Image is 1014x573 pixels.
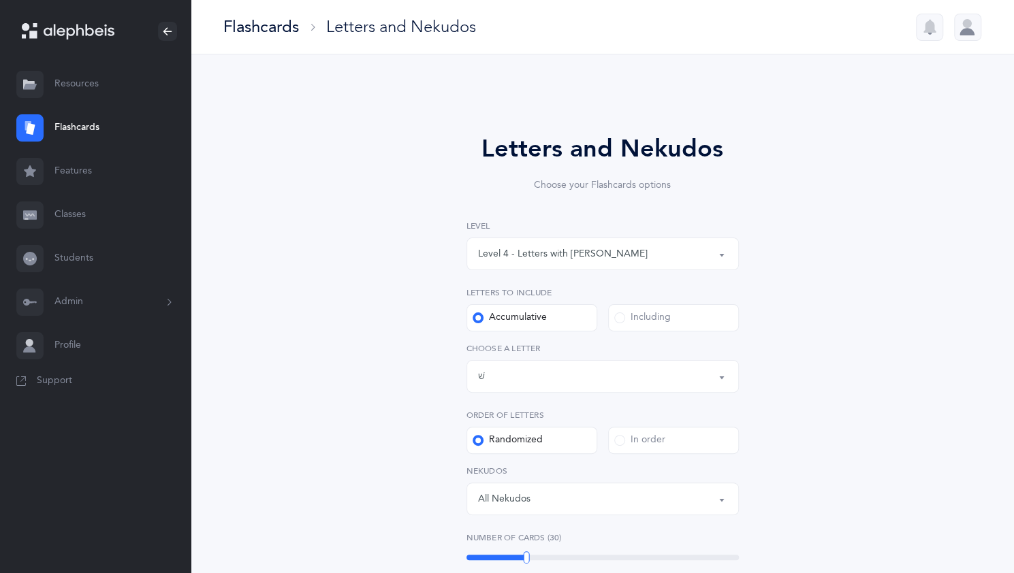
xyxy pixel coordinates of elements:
[614,311,671,325] div: Including
[428,131,777,167] div: Letters and Nekudos
[466,238,739,270] button: Level 4 - Letters with Nekudos
[478,492,530,506] div: All Nekudos
[223,16,299,38] div: Flashcards
[466,409,739,421] label: Order of letters
[473,311,547,325] div: Accumulative
[466,531,739,544] label: Number of Cards (30)
[466,465,739,477] label: Nekudos
[466,220,739,232] label: Level
[37,374,72,388] span: Support
[466,360,739,393] button: שׁ
[614,433,665,447] div: In order
[478,247,648,261] div: Level 4 - Letters with [PERSON_NAME]
[466,286,739,299] label: Letters to include
[428,178,777,193] div: Choose your Flashcards options
[478,370,485,384] div: שׁ
[326,16,476,38] div: Letters and Nekudos
[466,342,739,355] label: Choose a letter
[473,433,543,447] div: Randomized
[466,482,739,515] button: All Nekudos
